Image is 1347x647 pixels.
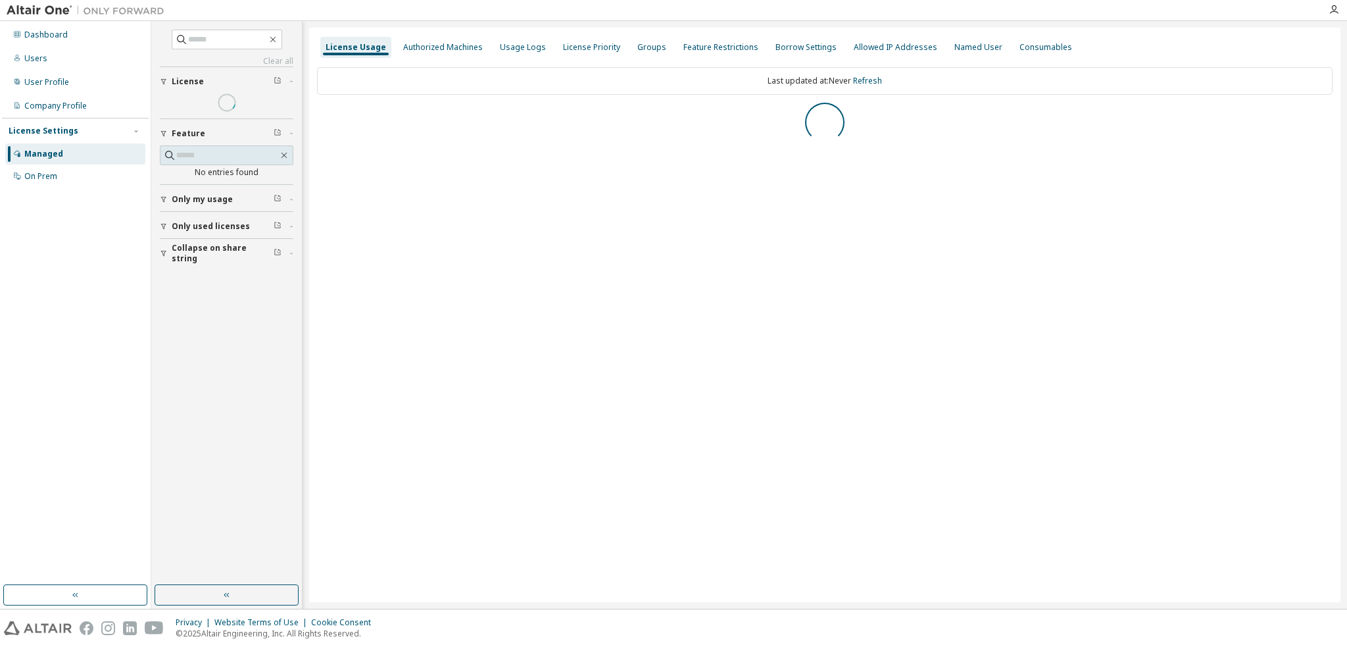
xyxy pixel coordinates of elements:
div: Privacy [176,617,214,628]
span: Clear filter [274,128,282,139]
div: User Profile [24,77,69,88]
div: Managed [24,149,63,159]
button: Only my usage [160,185,293,214]
div: Authorized Machines [403,42,483,53]
span: Clear filter [274,221,282,232]
div: Cookie Consent [311,617,379,628]
button: Feature [160,119,293,148]
div: License Usage [326,42,386,53]
img: facebook.svg [80,621,93,635]
div: No entries found [160,167,293,178]
div: Consumables [1019,42,1072,53]
div: Feature Restrictions [683,42,758,53]
div: License Settings [9,126,78,136]
img: linkedin.svg [123,621,137,635]
span: Clear filter [274,194,282,205]
div: On Prem [24,171,57,182]
button: Collapse on share string [160,239,293,268]
a: Clear all [160,56,293,66]
p: © 2025 Altair Engineering, Inc. All Rights Reserved. [176,628,379,639]
div: Last updated at: Never [317,67,1333,95]
span: Only my usage [172,194,233,205]
div: Website Terms of Use [214,617,311,628]
div: License Priority [563,42,620,53]
span: Feature [172,128,205,139]
button: Only used licenses [160,212,293,241]
a: Refresh [853,75,882,86]
div: Dashboard [24,30,68,40]
div: Allowed IP Addresses [854,42,937,53]
span: Clear filter [274,248,282,259]
img: youtube.svg [145,621,164,635]
span: Clear filter [274,76,282,87]
span: Only used licenses [172,221,250,232]
span: License [172,76,204,87]
span: Collapse on share string [172,243,274,264]
div: Usage Logs [500,42,546,53]
img: Altair One [7,4,171,17]
div: Borrow Settings [775,42,837,53]
img: instagram.svg [101,621,115,635]
div: Users [24,53,47,64]
button: License [160,67,293,96]
div: Groups [637,42,666,53]
img: altair_logo.svg [4,621,72,635]
div: Company Profile [24,101,87,111]
div: Named User [954,42,1002,53]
